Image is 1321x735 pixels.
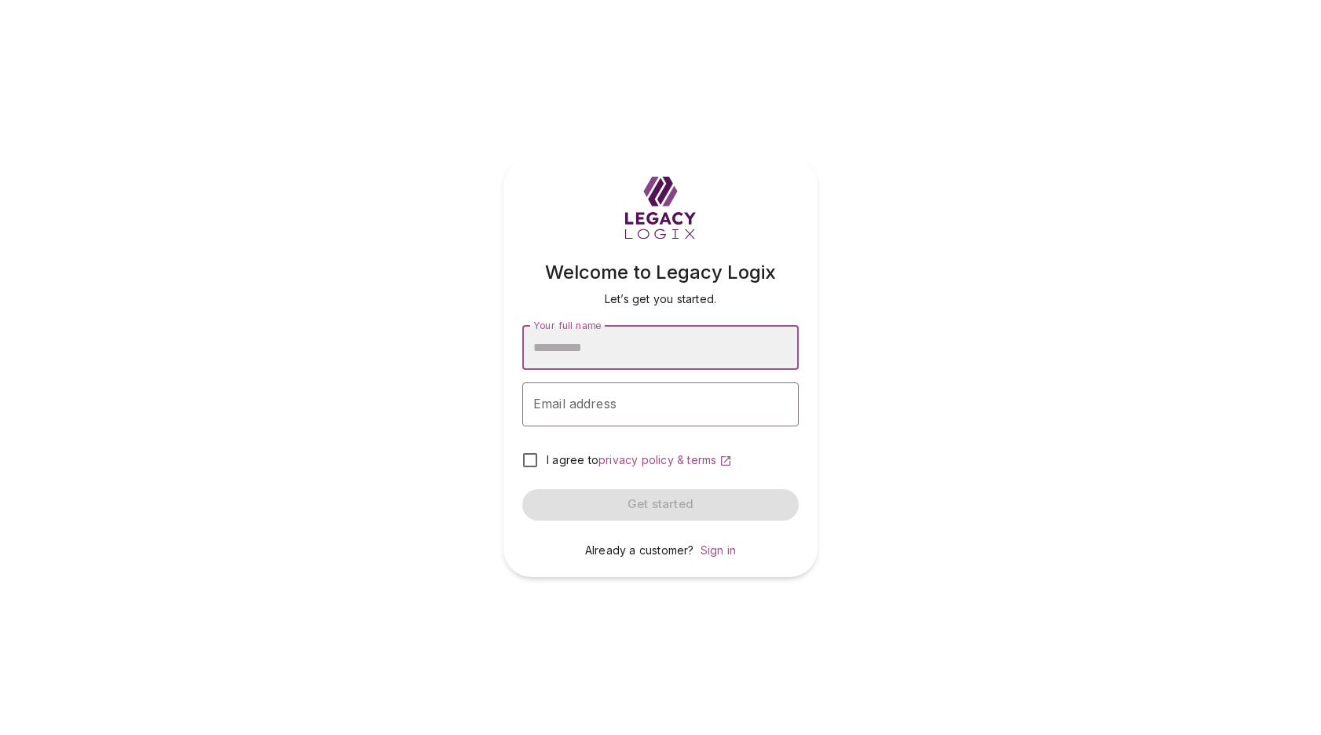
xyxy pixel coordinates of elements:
[605,292,716,305] span: Let’s get you started.
[545,261,776,283] span: Welcome to Legacy Logix
[547,453,598,466] span: I agree to
[585,543,694,557] span: Already a customer?
[598,453,716,466] span: privacy policy & terms
[533,319,601,331] span: Your full name
[701,543,736,557] a: Sign in
[598,453,732,466] a: privacy policy & terms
